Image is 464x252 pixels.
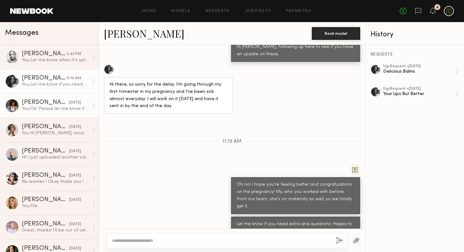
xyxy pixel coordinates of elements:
[22,75,66,81] div: [PERSON_NAME]
[22,124,69,130] div: [PERSON_NAME]
[69,197,81,203] div: [DATE]
[286,9,311,13] a: Favorites
[22,148,69,154] div: [PERSON_NAME]
[22,179,89,185] div: No worries ! Okay thank you !
[22,99,69,106] div: [PERSON_NAME]
[69,148,81,154] div: [DATE]
[22,57,89,63] div: You: Let me know when it's uploaded :)
[312,27,360,40] button: Book model
[383,69,455,75] div: Delicious Balms
[237,44,354,58] div: Hi [PERSON_NAME], following up here to see if you have an update on these.
[223,139,241,144] span: 11:19 AM
[22,154,89,160] div: Hi! I just uploaded another video that kinda ran through the whole thing in one. I hope that’s OK...
[69,124,81,130] div: [DATE]
[171,9,190,13] a: Models
[22,130,89,136] div: You: Hi [PERSON_NAME], would you be interested in doing a Day in The Life video and get featured ...
[237,221,354,235] div: Let me know if you need extra and questions. Happy to help here!
[22,197,69,203] div: [PERSON_NAME]
[67,51,81,57] div: 2:43 PM
[22,172,69,179] div: [PERSON_NAME]
[383,87,459,101] a: ugcRequest •[DATE]Your Lips But Better
[371,31,459,38] div: History
[22,227,89,233] div: Great, thanks! I’ll be out of cell service here and there but will check messages whenever I have...
[104,27,184,40] a: [PERSON_NAME]
[383,64,459,79] a: ugcRequest •[DATE]Delicious Balms
[142,9,156,13] a: Home
[69,100,81,106] div: [DATE]
[69,173,81,179] div: [DATE]
[22,221,69,227] div: [PERSON_NAME]
[69,246,81,252] div: [DATE]
[371,52,459,57] div: REQUESTS
[245,9,271,13] a: Job Posts
[237,181,354,210] div: Oh no! I hope you're feeling better and congratulations on the pregnancy! My, who you worked with...
[22,203,89,209] div: You: File
[22,106,89,112] div: You: Ok! Please let me know if you have any questions.
[22,245,69,252] div: [PERSON_NAME]
[383,64,455,69] div: ugc Request • [DATE]
[69,221,81,227] div: [DATE]
[312,30,360,36] a: Book model
[436,6,438,9] div: 8
[66,75,81,81] div: 11:19 AM
[110,81,227,110] div: Hi there, so sorry for the delay. I’m going through my first trimester in my pregnancy and I’ve b...
[383,91,455,97] div: Your Lips But Better
[5,29,39,37] span: Messages
[22,51,67,57] div: [PERSON_NAME]
[206,9,230,13] a: Requests
[22,81,89,87] div: You: Let me know if you need extra and questions. Happy to help here!
[383,87,455,91] div: ugc Request • [DATE]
